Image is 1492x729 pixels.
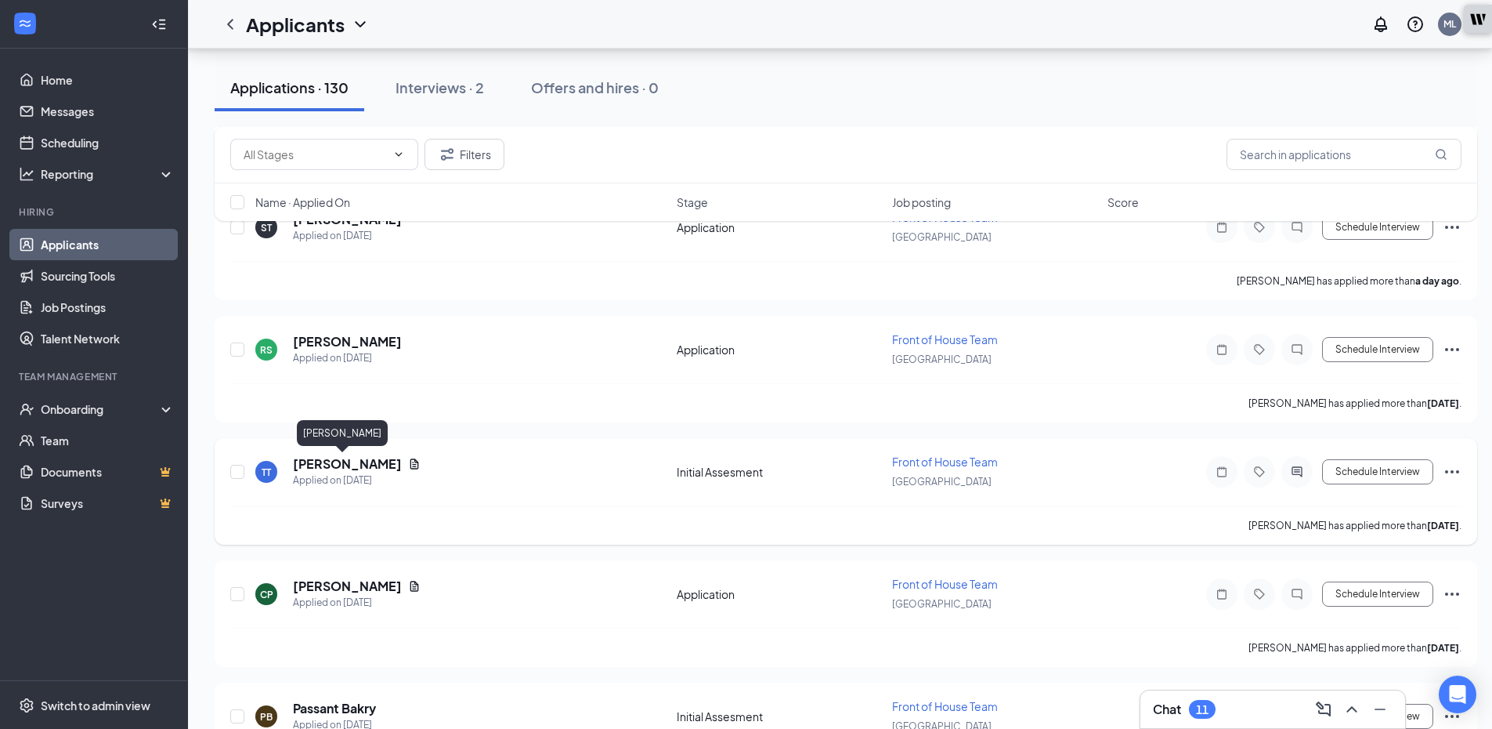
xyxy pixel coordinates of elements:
span: [GEOGRAPHIC_DATA] [892,598,992,610]
svg: ChevronDown [351,15,370,34]
span: Job posting [892,194,951,210]
svg: Document [408,458,421,470]
div: Hiring [19,205,172,219]
button: ComposeMessage [1311,697,1336,722]
div: Application [677,342,883,357]
svg: Note [1212,343,1231,356]
h5: [PERSON_NAME] [293,333,402,350]
p: [PERSON_NAME] has applied more than . [1248,397,1461,410]
h5: Passant Bakry [293,700,376,717]
a: Talent Network [41,323,175,354]
div: Reporting [41,166,175,182]
p: [PERSON_NAME] has applied more than . [1237,274,1461,288]
input: Search in applications [1226,139,1461,170]
span: [GEOGRAPHIC_DATA] [892,476,992,488]
svg: Ellipses [1443,707,1461,726]
div: TT [262,466,271,479]
div: 11 [1196,703,1208,716]
button: Schedule Interview [1322,582,1433,607]
svg: Ellipses [1443,462,1461,481]
input: All Stages [244,146,386,163]
svg: Tag [1250,588,1269,600]
svg: MagnifyingGlass [1435,148,1447,161]
a: Scheduling [41,127,175,158]
span: [GEOGRAPHIC_DATA] [892,354,992,365]
span: [GEOGRAPHIC_DATA] [892,231,992,243]
div: Offers and hires · 0 [531,78,659,97]
a: SurveysCrown [41,488,175,519]
svg: ChevronUp [1342,700,1361,719]
div: Switch to admin view [41,698,150,713]
h5: [PERSON_NAME] [293,578,402,595]
div: ML [1443,17,1456,31]
svg: Note [1212,466,1231,478]
svg: Ellipses [1443,585,1461,604]
a: DocumentsCrown [41,456,175,488]
svg: Collapse [151,16,167,32]
div: PB [260,710,273,724]
svg: Ellipses [1443,340,1461,359]
span: Name · Applied On [255,194,350,210]
svg: Settings [19,698,34,713]
div: Team Management [19,370,172,383]
a: Messages [41,96,175,127]
p: [PERSON_NAME] has applied more than . [1248,641,1461,655]
button: Filter Filters [424,139,504,170]
h1: Applicants [246,11,345,38]
a: Sourcing Tools [41,260,175,292]
span: Front of House Team [892,577,998,591]
svg: Analysis [19,166,34,182]
button: Schedule Interview [1322,459,1433,484]
svg: ChevronLeft [221,15,240,34]
b: a day ago [1415,275,1459,287]
div: Onboarding [41,401,161,417]
a: Team [41,425,175,456]
h3: Chat [1153,701,1181,718]
span: Stage [677,194,708,210]
svg: ChatInactive [1288,343,1306,356]
svg: ChevronDown [392,148,405,161]
div: RS [260,343,273,357]
svg: Tag [1250,343,1269,356]
a: Home [41,64,175,96]
svg: ChatInactive [1288,588,1306,600]
a: Job Postings [41,292,175,323]
div: Application [677,586,883,602]
span: Front of House Team [892,699,998,713]
svg: Notifications [1371,15,1390,34]
div: CP [260,588,273,601]
svg: Minimize [1371,700,1389,719]
div: Interviews · 2 [396,78,484,97]
b: [DATE] [1427,520,1459,531]
button: Schedule Interview [1322,337,1433,362]
a: Applicants [41,229,175,260]
svg: QuestionInfo [1406,15,1425,34]
div: Applied on [DATE] [293,350,402,366]
span: Front of House Team [892,455,998,469]
div: [PERSON_NAME] [297,420,388,446]
b: [DATE] [1427,397,1459,409]
div: Applications · 130 [230,78,349,97]
button: ChevronUp [1339,697,1364,722]
b: [DATE] [1427,642,1459,654]
svg: UserCheck [19,401,34,417]
svg: ComposeMessage [1314,700,1333,719]
svg: Filter [438,145,457,164]
svg: Note [1212,588,1231,600]
svg: ActiveChat [1288,466,1306,478]
div: Initial Assesment [677,709,883,724]
svg: Tag [1250,466,1269,478]
button: Minimize [1367,697,1393,722]
div: Applied on [DATE] [293,595,421,611]
span: Score [1107,194,1139,210]
p: [PERSON_NAME] has applied more than . [1248,519,1461,532]
h5: [PERSON_NAME] [293,455,402,473]
div: Open Intercom Messenger [1439,676,1476,713]
svg: Document [408,580,421,593]
div: Initial Assesment [677,464,883,480]
div: Applied on [DATE] [293,473,421,488]
svg: WorkstreamLogo [17,16,33,31]
span: Front of House Team [892,332,998,346]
